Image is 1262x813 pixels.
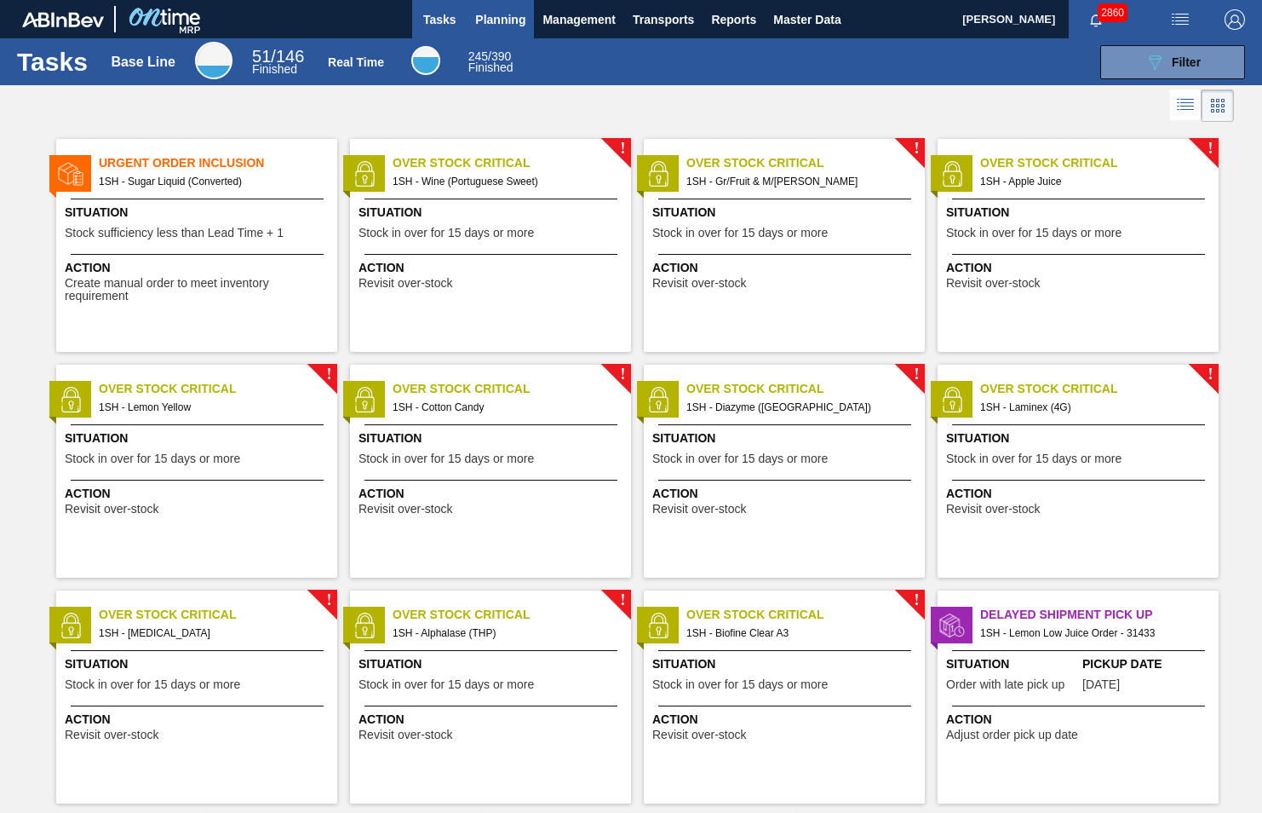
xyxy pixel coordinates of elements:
[980,172,1205,191] span: 1SH - Apple Juice
[620,368,625,381] span: !
[411,46,440,75] div: Real Time
[65,485,333,503] span: Action
[946,204,1214,222] span: Situation
[65,729,158,741] span: Revisit over-stock
[99,380,337,398] span: Over Stock Critical
[946,277,1040,290] span: Revisit over-stock
[326,594,331,607] span: !
[359,485,627,503] span: Action
[393,606,631,624] span: Over Stock Critical
[252,47,304,66] span: / 146
[421,9,458,30] span: Tasks
[686,398,911,417] span: 1SH - Diazyme (MA)
[65,204,333,222] span: Situation
[1172,55,1201,69] span: Filter
[22,12,104,27] img: TNhmsLtSVTkK8tSr43FrP2fwEKptu5GPRR3wAAAABJRU5ErkJggg==
[980,380,1219,398] span: Over Stock Critical
[359,678,534,691] span: Stock in over for 15 days or more
[946,430,1214,447] span: Situation
[946,503,1040,516] span: Revisit over-stock
[1170,9,1190,30] img: userActions
[1170,89,1202,122] div: List Vision
[393,624,617,643] span: 1SH - Alphalase (THP)
[645,161,671,187] img: status
[914,594,919,607] span: !
[328,55,384,69] div: Real Time
[252,49,304,75] div: Base Line
[1208,142,1213,155] span: !
[65,711,333,729] span: Action
[686,380,925,398] span: Over Stock Critical
[111,55,175,70] div: Base Line
[620,142,625,155] span: !
[252,62,297,76] span: Finished
[65,655,333,673] span: Situation
[686,172,911,191] span: 1SH - Gr/Fruit & M/Berry
[99,606,337,624] span: Over Stock Critical
[652,485,921,503] span: Action
[652,430,921,447] span: Situation
[946,655,1078,673] span: Situation
[652,503,746,516] span: Revisit over-stock
[58,161,83,187] img: status
[393,172,617,191] span: 1SH - Wine (Portuguese Sweet)
[939,613,965,638] img: status
[686,606,925,624] span: Over Stock Critical
[1098,3,1127,22] span: 2860
[352,387,377,412] img: status
[946,729,1078,741] span: Adjust order pick up date
[946,259,1214,277] span: Action
[980,624,1205,643] span: 1SH - Lemon Low Juice Order - 31433
[99,398,324,417] span: 1SH - Lemon Yellow
[58,613,83,638] img: status
[352,161,377,187] img: status
[468,51,513,73] div: Real Time
[652,711,921,729] span: Action
[195,42,232,79] div: Base Line
[1082,655,1214,673] span: Pickup Date
[686,154,925,172] span: Over Stock Critical
[914,368,919,381] span: !
[645,613,671,638] img: status
[686,624,911,643] span: 1SH - Biofine Clear A3
[359,711,627,729] span: Action
[633,9,694,30] span: Transports
[359,430,627,447] span: Situation
[542,9,616,30] span: Management
[946,485,1214,503] span: Action
[65,227,284,239] span: Stock sufficiency less than Lead Time + 1
[359,227,534,239] span: Stock in over for 15 days or more
[252,47,271,66] span: 51
[352,613,377,638] img: status
[946,678,1064,691] span: Order with late pick up
[939,161,965,187] img: status
[65,277,333,303] span: Create manual order to meet inventory requirement
[711,9,756,30] span: Reports
[359,453,534,465] span: Stock in over for 15 days or more
[65,430,333,447] span: Situation
[620,594,625,607] span: !
[652,729,746,741] span: Revisit over-stock
[645,387,671,412] img: status
[468,49,512,63] span: / 390
[393,398,617,417] span: 1SH - Cotton Candy
[946,711,1214,729] span: Action
[475,9,525,30] span: Planning
[65,453,240,465] span: Stock in over for 15 days or more
[980,398,1205,417] span: 1SH - Laminex (4G)
[326,368,331,381] span: !
[1225,9,1245,30] img: Logout
[1208,368,1213,381] span: !
[359,277,452,290] span: Revisit over-stock
[393,380,631,398] span: Over Stock Critical
[1082,678,1120,691] span: 09/05/2025
[359,655,627,673] span: Situation
[652,227,828,239] span: Stock in over for 15 days or more
[652,655,921,673] span: Situation
[914,142,919,155] span: !
[980,154,1219,172] span: Over Stock Critical
[980,606,1219,624] span: Delayed Shipment Pick Up
[359,259,627,277] span: Action
[652,678,828,691] span: Stock in over for 15 days or more
[652,204,921,222] span: Situation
